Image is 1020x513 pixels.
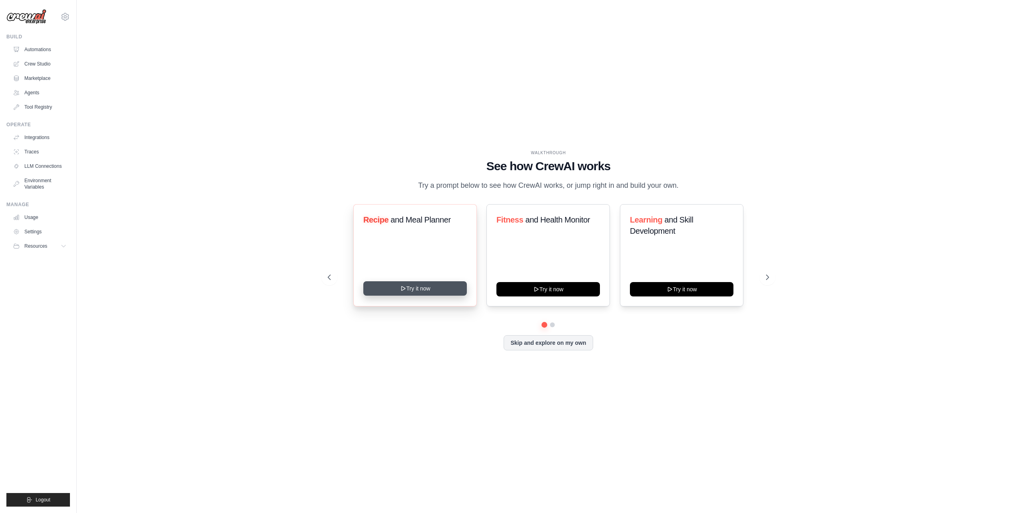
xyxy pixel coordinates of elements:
span: Learning [630,215,662,224]
a: Automations [10,43,70,56]
a: LLM Connections [10,160,70,173]
span: and Meal Planner [390,215,450,224]
a: Usage [10,211,70,224]
span: Resources [24,243,47,249]
a: Marketplace [10,72,70,85]
button: Try it now [363,281,467,296]
img: Logo [6,9,46,24]
button: Resources [10,240,70,253]
a: Crew Studio [10,58,70,70]
button: Try it now [630,282,733,296]
span: Fitness [496,215,523,224]
span: and Skill Development [630,215,693,235]
a: Traces [10,145,70,158]
h1: See how CrewAI works [328,159,769,173]
div: Manage [6,201,70,208]
span: Recipe [363,215,388,224]
div: WALKTHROUGH [328,150,769,156]
a: Settings [10,225,70,238]
button: Try it now [496,282,600,296]
div: Operate [6,121,70,128]
button: Skip and explore on my own [504,335,593,350]
span: and Health Monitor [526,215,590,224]
a: Integrations [10,131,70,144]
a: Environment Variables [10,174,70,193]
p: Try a prompt below to see how CrewAI works, or jump right in and build your own. [414,180,683,191]
iframe: Chat Widget [980,475,1020,513]
a: Tool Registry [10,101,70,113]
a: Agents [10,86,70,99]
span: Logout [36,497,50,503]
button: Logout [6,493,70,507]
div: Build [6,34,70,40]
